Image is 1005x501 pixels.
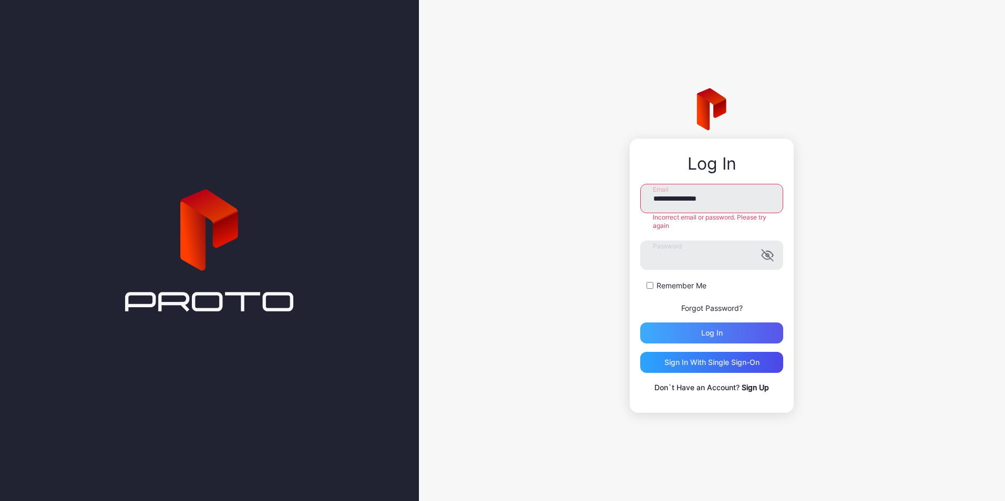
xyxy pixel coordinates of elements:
[640,213,783,230] div: Incorrect email or password. Please try again
[742,383,769,392] a: Sign Up
[681,304,743,312] a: Forgot Password?
[640,381,783,394] p: Don`t Have an Account?
[664,358,760,367] div: Sign in With Single Sign-On
[657,280,706,291] label: Remember Me
[640,322,783,343] button: Log in
[701,329,723,337] div: Log in
[761,249,774,262] button: Password
[640,241,783,270] input: Password
[640,184,783,213] input: Email
[640,154,783,173] div: Log In
[640,352,783,373] button: Sign in With Single Sign-On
